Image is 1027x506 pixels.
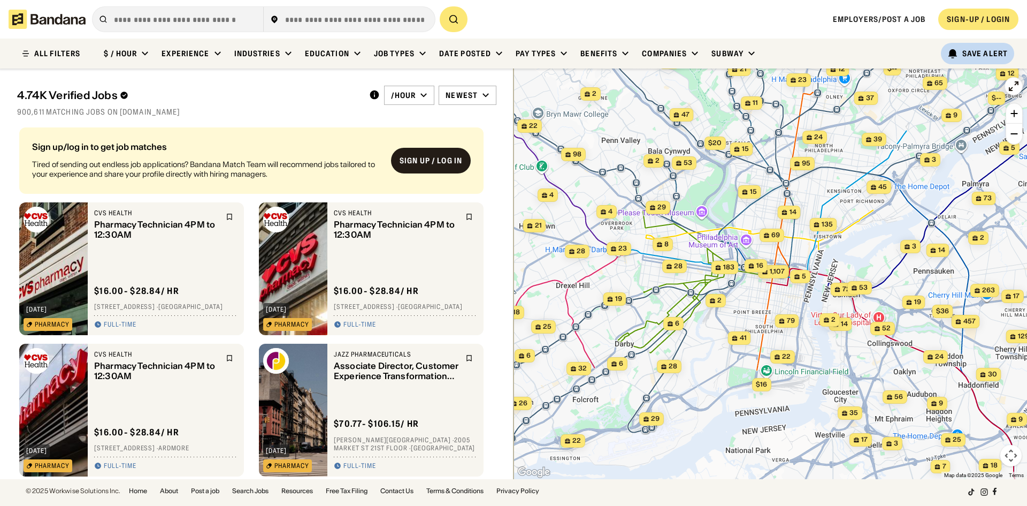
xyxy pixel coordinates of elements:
div: CVS Health [94,350,219,359]
span: $18 [509,308,520,316]
div: CVS Health [94,209,219,217]
span: 79 [787,316,795,326]
a: Terms & Conditions [426,488,484,494]
span: 9 [953,111,957,120]
span: 22 [529,122,538,131]
img: Google [516,465,551,479]
div: /hour [391,90,416,100]
span: 11 [753,99,758,108]
span: 3 [912,242,916,251]
span: 6 [526,351,531,360]
span: 7 [942,462,946,471]
span: 14 [938,246,945,255]
a: Free Tax Filing [326,488,367,494]
div: Companies [642,49,687,58]
div: Pharmacy [274,463,309,469]
span: $36 [936,307,949,315]
span: 26 [519,399,527,408]
span: 37 [866,94,874,103]
span: 25 [953,435,961,444]
span: 17 [1013,292,1020,301]
span: 2 [980,233,984,243]
span: $-- [887,64,897,72]
span: 65 [934,79,943,88]
span: 5 [1011,144,1015,153]
span: 1,107 [770,267,785,276]
div: Pharmacy [35,463,70,469]
span: 2 [831,315,836,324]
img: Jazz Pharmaceuticals logo [263,348,289,374]
span: 9 [1018,415,1023,424]
span: 22 [572,436,581,445]
button: Map camera controls [1000,445,1022,466]
span: 23 [798,75,807,85]
a: Open this area in Google Maps (opens a new window) [516,465,551,479]
span: 6 [675,319,679,328]
div: SIGN-UP / LOGIN [947,14,1010,24]
span: 18 [991,461,998,470]
img: CVS Health logo [24,348,49,374]
a: Terms (opens in new tab) [1009,472,1024,478]
span: 24 [935,352,944,361]
div: Education [305,49,349,58]
span: 73 [984,194,992,203]
a: Employers/Post a job [833,14,925,24]
span: 726 [842,285,855,294]
span: 6 [619,359,623,368]
div: [STREET_ADDRESS] · [GEOGRAPHIC_DATA] [334,303,477,312]
span: 135 [822,220,833,229]
div: Full-time [343,321,376,329]
span: 98 [573,150,581,159]
div: 4.74K Verified Jobs [17,89,361,102]
div: Pharmacy [274,321,309,328]
div: $ 16.00 - $28.84 / hr [334,285,419,297]
span: 35 [849,409,858,418]
div: Date Posted [439,49,491,58]
div: Subway [711,49,744,58]
div: Pharmacy Technician 4PM to 12:30AM [94,220,219,240]
span: 12 [1008,69,1015,78]
span: 17 [861,435,868,444]
span: 28 [674,262,683,271]
span: 28 [577,247,585,256]
span: 69 [771,231,780,240]
a: Post a job [191,488,219,494]
span: 47 [681,110,689,119]
a: Home [129,488,147,494]
a: Resources [281,488,313,494]
span: 15 [750,187,757,197]
span: 53 [684,158,692,168]
div: Tired of sending out endless job applications? Bandana Match Team will recommend jobs tailored to... [32,160,382,179]
div: [DATE] [266,448,287,454]
div: Jazz Pharmaceuticals [334,350,459,359]
span: 19 [615,294,622,304]
span: 2 [655,156,660,165]
span: 29 [657,203,666,212]
img: CVS Health logo [263,207,289,232]
div: Industries [234,49,280,58]
span: 14 [790,208,796,217]
div: grid [17,123,496,479]
span: 2 [717,296,722,305]
div: Pay Types [516,49,556,58]
div: Job Types [374,49,415,58]
span: $20 [708,139,722,147]
span: 56 [894,392,903,402]
span: 4 [549,191,554,200]
span: 30 [988,370,997,379]
span: 4 [608,207,612,216]
a: Privacy Policy [496,488,539,494]
span: 32 [578,364,587,373]
div: CVS Health [334,209,459,217]
div: Experience [162,49,209,58]
span: 19 [914,298,921,307]
span: 263 [982,286,995,295]
div: Pharmacy Technician 4PM to 12:30AM [334,220,459,240]
span: 24 [814,133,823,142]
img: Bandana logotype [9,10,86,29]
span: 3 [894,439,898,448]
span: 53 [859,283,868,292]
span: 15 [742,145,749,154]
span: 183 [723,263,734,272]
div: Associate Director, Customer Experience Transformation Project Management (Remote) [334,361,459,381]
